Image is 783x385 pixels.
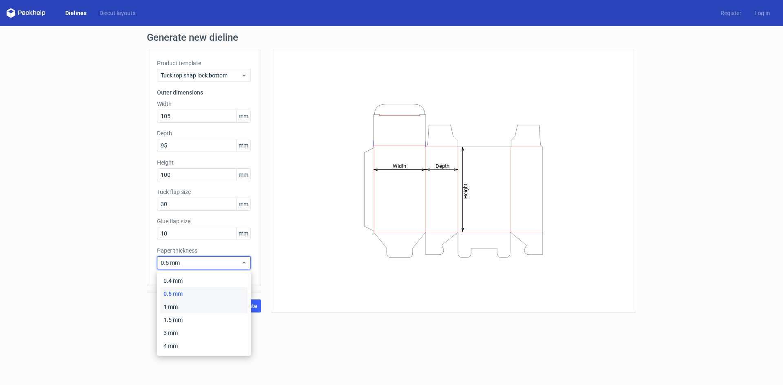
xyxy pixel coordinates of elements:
[714,9,748,17] a: Register
[160,313,248,326] div: 1.5 mm
[160,326,248,339] div: 3 mm
[161,71,241,79] span: Tuck top snap lock bottom
[236,169,250,181] span: mm
[161,259,241,267] span: 0.5 mm
[748,9,776,17] a: Log in
[236,198,250,210] span: mm
[160,300,248,313] div: 1 mm
[157,246,251,255] label: Paper thickness
[462,183,469,198] tspan: Height
[393,163,406,169] tspan: Width
[157,100,251,108] label: Width
[436,163,449,169] tspan: Depth
[236,139,250,152] span: mm
[157,59,251,67] label: Product template
[157,188,251,196] label: Tuck flap size
[59,9,93,17] a: Dielines
[157,158,251,167] label: Height
[93,9,142,17] a: Diecut layouts
[160,274,248,287] div: 0.4 mm
[160,339,248,352] div: 4 mm
[160,287,248,300] div: 0.5 mm
[157,129,251,137] label: Depth
[236,110,250,122] span: mm
[147,33,636,42] h1: Generate new dieline
[157,217,251,225] label: Glue flap size
[236,227,250,240] span: mm
[157,88,251,97] h3: Outer dimensions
